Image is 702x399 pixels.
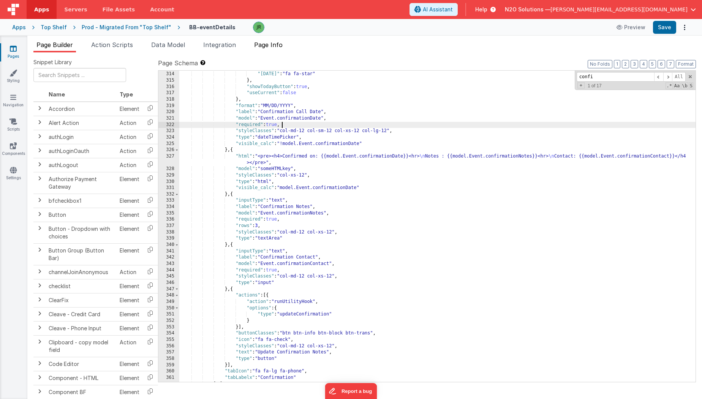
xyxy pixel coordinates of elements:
button: 2 [622,60,629,68]
div: 321 [158,115,179,122]
td: Element [117,172,142,194]
td: Action [117,130,142,144]
span: Toggel Replace mode [577,82,585,88]
div: 333 [158,197,179,204]
div: 324 [158,134,179,141]
td: Code Editor [46,357,117,371]
td: Action [117,265,142,279]
td: Alert Action [46,116,117,130]
div: 314 [158,71,179,77]
td: authLoginOauth [46,144,117,158]
div: 339 [158,235,179,242]
span: N2O Solutions — [505,6,550,13]
span: Search In Selection [689,82,693,89]
td: Cleave - Credit Card [46,307,117,321]
td: channelJoinAnonymous [46,265,117,279]
div: 343 [158,261,179,267]
div: 351 [158,311,179,318]
td: Clipboard - copy model field [46,335,117,357]
div: 350 [158,305,179,312]
span: Page Builder [36,41,73,49]
input: Search Snippets ... [33,68,126,82]
td: Button - Dropdown with choices [46,222,117,243]
span: RegExp Search [666,82,672,89]
td: Element [117,385,142,399]
div: 334 [158,204,179,210]
div: 359 [158,362,179,369]
td: ClearFix [46,293,117,307]
div: 320 [158,109,179,115]
td: checklist [46,279,117,293]
span: CaseSensitive Search [674,82,680,89]
div: 319 [158,103,179,109]
div: 362 [158,381,179,388]
span: AI Assistant [423,6,453,13]
span: Name [49,91,65,98]
div: 323 [158,128,179,134]
td: Action [117,116,142,130]
div: 360 [158,368,179,375]
span: Page Schema [158,58,198,68]
td: Button Group (Button Bar) [46,243,117,265]
td: Accordion [46,102,117,116]
div: 328 [158,166,179,172]
span: Help [475,6,487,13]
span: File Assets [103,6,135,13]
div: 330 [158,179,179,185]
td: Element [117,208,142,222]
td: Element [117,293,142,307]
h4: BB-eventDetails [189,24,236,30]
td: Action [117,158,142,172]
span: Servers [64,6,87,13]
div: 338 [158,229,179,236]
div: 341 [158,248,179,255]
div: 342 [158,254,179,261]
div: 337 [158,223,179,229]
td: Element [117,194,142,208]
button: 6 [658,60,665,68]
div: 332 [158,191,179,198]
div: 357 [158,349,179,356]
span: Apps [34,6,49,13]
div: 318 [158,96,179,103]
span: [PERSON_NAME][EMAIL_ADDRESS][DOMAIN_NAME] [550,6,688,13]
span: Snippet Library [33,58,72,66]
div: 361 [158,375,179,381]
div: 322 [158,122,179,128]
div: 353 [158,324,179,331]
div: 349 [158,299,179,305]
div: Prod - Migrated From "Top Shelf" [82,24,171,31]
iframe: Marker.io feedback button [325,383,377,399]
span: Data Model [151,41,185,49]
td: Action [117,335,142,357]
div: 316 [158,84,179,90]
div: 335 [158,210,179,217]
button: 4 [640,60,647,68]
div: 327 [158,153,179,166]
div: 347 [158,286,179,293]
div: 358 [158,356,179,362]
div: 315 [158,77,179,84]
span: Type [120,91,133,98]
div: 352 [158,318,179,324]
div: 345 [158,273,179,280]
td: Cleave - Phone Input [46,321,117,335]
button: Save [653,21,676,34]
td: Button [46,208,117,222]
button: AI Assistant [409,3,458,16]
div: 346 [158,280,179,286]
button: Format [676,60,696,68]
button: 3 [631,60,638,68]
td: Element [117,321,142,335]
td: Element [117,243,142,265]
span: Page Info [254,41,283,49]
span: 1 of 17 [585,83,605,88]
div: 344 [158,267,179,274]
button: 1 [614,60,620,68]
td: Component - HTML [46,371,117,385]
span: Alt-Enter [672,72,686,82]
div: 354 [158,330,179,337]
div: 326 [158,147,179,153]
button: 7 [667,60,674,68]
img: 7673832259734376a215dc8786de64cb [253,22,264,33]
